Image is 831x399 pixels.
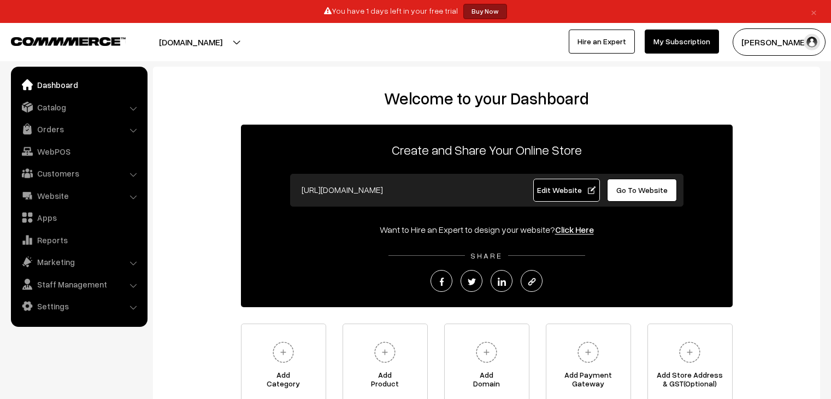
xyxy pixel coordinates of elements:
a: Go To Website [607,179,677,202]
a: Reports [14,230,144,250]
a: COMMMERCE [11,34,107,47]
a: Settings [14,296,144,316]
span: Add Category [241,371,326,392]
a: Dashboard [14,75,144,95]
img: COMMMERCE [11,37,126,45]
a: Hire an Expert [569,30,635,54]
img: plus.svg [268,337,298,367]
span: Go To Website [616,185,668,195]
img: user [804,34,820,50]
img: plus.svg [573,337,603,367]
a: Edit Website [533,179,600,202]
a: Marketing [14,252,144,272]
a: Website [14,186,144,206]
a: × [806,5,821,18]
span: SHARE [465,251,508,260]
img: plus.svg [675,337,705,367]
img: plus.svg [370,337,400,367]
span: Add Product [343,371,427,392]
button: [PERSON_NAME] [733,28,826,56]
a: Click Here [555,224,594,235]
a: Customers [14,163,144,183]
a: Orders [14,119,144,139]
h2: Welcome to your Dashboard [164,89,809,108]
span: Add Domain [445,371,529,392]
span: Add Payment Gateway [546,371,630,392]
p: Create and Share Your Online Store [241,140,733,160]
span: Edit Website [537,185,596,195]
span: Add Store Address & GST(Optional) [648,371,732,392]
img: plus.svg [472,337,502,367]
button: [DOMAIN_NAME] [121,28,261,56]
div: Want to Hire an Expert to design your website? [241,223,733,236]
a: WebPOS [14,142,144,161]
a: Staff Management [14,274,144,294]
a: Buy Now [463,4,507,19]
a: My Subscription [645,30,719,54]
a: Catalog [14,97,144,117]
div: You have 1 days left in your free trial [4,4,827,19]
a: Apps [14,208,144,227]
